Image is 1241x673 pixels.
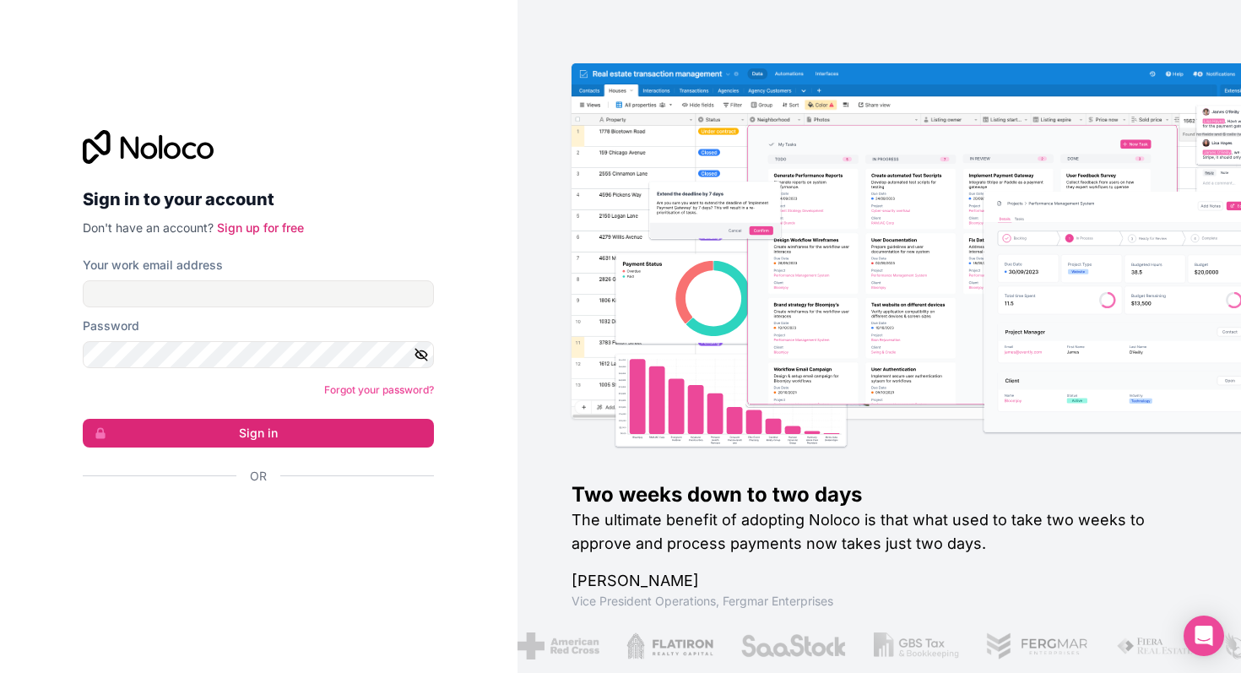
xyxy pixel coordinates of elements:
h1: Two weeks down to two days [572,481,1188,508]
h1: Vice President Operations , Fergmar Enterprises [572,593,1188,610]
a: Sign up for free [217,220,304,235]
div: Open Intercom Messenger [1184,616,1224,656]
img: /assets/fiera-fwj2N5v4.png [1099,632,1179,659]
h2: The ultimate benefit of adopting Noloco is that what used to take two weeks to approve and proces... [572,508,1188,556]
label: Password [83,318,139,334]
input: Password [83,341,434,368]
img: /assets/fergmar-CudnrXN5.png [969,632,1072,659]
img: /assets/gbstax-C-GtDUiK.png [856,632,942,659]
label: Your work email address [83,257,223,274]
span: Or [250,468,267,485]
button: Sign in [83,419,434,448]
iframe: Sign in with Google Button [74,503,429,540]
h1: [PERSON_NAME] [572,569,1188,593]
img: /assets/saastock-C6Zbiodz.png [723,632,830,659]
input: Email address [83,280,434,307]
h2: Sign in to your account [83,184,434,214]
span: Don't have an account? [83,220,214,235]
img: /assets/flatiron-C8eUkumj.png [609,632,696,659]
img: /assets/american-red-cross-BAupjrZR.png [500,632,582,659]
a: Forgot your password? [324,383,434,396]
